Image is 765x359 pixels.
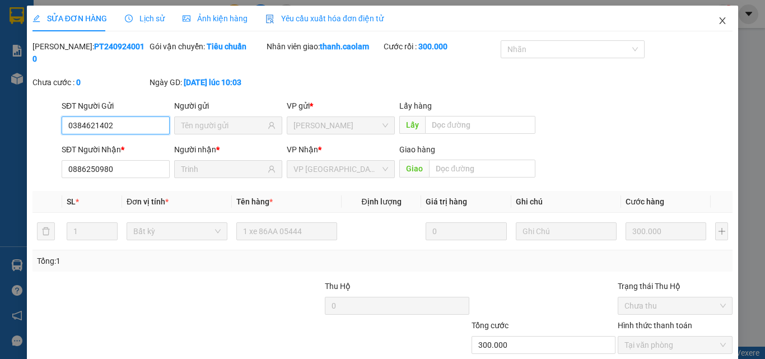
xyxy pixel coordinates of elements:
[426,197,467,206] span: Giá trị hàng
[127,197,169,206] span: Đơn vị tính
[426,222,506,240] input: 0
[183,14,248,23] span: Ảnh kiện hàng
[267,40,381,53] div: Nhân viên giao:
[62,100,170,112] div: SĐT Người Gửi
[183,15,190,22] span: picture
[32,76,147,88] div: Chưa cước :
[399,116,425,134] span: Lấy
[516,222,617,240] input: Ghi Chú
[207,42,246,51] b: Tiêu chuẩn
[32,15,40,22] span: edit
[384,40,498,53] div: Cước rồi :
[150,40,264,53] div: Gói vận chuyển:
[399,160,429,178] span: Giao
[37,222,55,240] button: delete
[399,101,432,110] span: Lấy hàng
[14,72,63,125] b: [PERSON_NAME]
[125,14,165,23] span: Lịch sử
[624,297,726,314] span: Chưa thu
[268,165,276,173] span: user
[72,16,108,108] b: BIÊN NHẬN GỬI HÀNG HÓA
[626,197,664,206] span: Cước hàng
[429,160,535,178] input: Dọc đường
[265,15,274,24] img: icon
[361,197,401,206] span: Định lượng
[122,14,148,41] img: logo.jpg
[181,163,265,175] input: Tên người nhận
[715,222,728,240] button: plus
[320,42,369,51] b: thanh.caolam
[265,14,384,23] span: Yêu cầu xuất hóa đơn điện tử
[67,197,76,206] span: SL
[76,78,81,87] b: 0
[32,40,147,65] div: [PERSON_NAME]:
[174,100,282,112] div: Người gửi
[293,161,388,178] span: VP Sài Gòn
[236,197,273,206] span: Tên hàng
[133,223,221,240] span: Bất kỳ
[425,116,535,134] input: Dọc đường
[94,53,154,67] li: (c) 2017
[399,145,435,154] span: Giao hàng
[184,78,241,87] b: [DATE] lúc 10:03
[707,6,738,37] button: Close
[125,15,133,22] span: clock-circle
[624,337,726,353] span: Tại văn phòng
[174,143,282,156] div: Người nhận
[181,119,265,132] input: Tên người gửi
[293,117,388,134] span: VP Phan Thiết
[325,282,351,291] span: Thu Hộ
[511,191,621,213] th: Ghi chú
[268,122,276,129] span: user
[718,16,727,25] span: close
[618,321,692,330] label: Hình thức thanh toán
[472,321,509,330] span: Tổng cước
[618,280,733,292] div: Trạng thái Thu Hộ
[236,222,337,240] input: VD: Bàn, Ghế
[150,76,264,88] div: Ngày GD:
[32,14,107,23] span: SỬA ĐƠN HÀNG
[418,42,447,51] b: 300.000
[94,43,154,52] b: [DOMAIN_NAME]
[287,145,318,154] span: VP Nhận
[626,222,706,240] input: 0
[287,100,395,112] div: VP gửi
[37,255,296,267] div: Tổng: 1
[62,143,170,156] div: SĐT Người Nhận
